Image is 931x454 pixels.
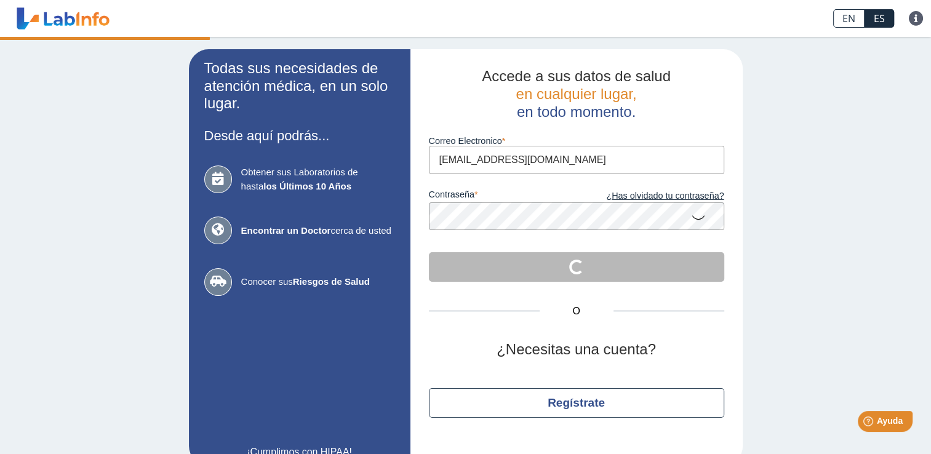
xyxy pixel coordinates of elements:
[241,224,395,238] span: cerca de usted
[540,304,613,319] span: O
[241,165,395,193] span: Obtener sus Laboratorios de hasta
[865,9,894,28] a: ES
[429,189,577,203] label: contraseña
[204,60,395,113] h2: Todas sus necesidades de atención médica, en un solo lugar.
[517,103,636,120] span: en todo momento.
[293,276,370,287] b: Riesgos de Salud
[241,275,395,289] span: Conocer sus
[833,9,865,28] a: EN
[821,406,917,440] iframe: Help widget launcher
[516,86,636,102] span: en cualquier lugar,
[263,181,351,191] b: los Últimos 10 Años
[482,68,671,84] span: Accede a sus datos de salud
[429,341,724,359] h2: ¿Necesitas una cuenta?
[429,388,724,418] button: Regístrate
[241,225,331,236] b: Encontrar un Doctor
[429,136,724,146] label: Correo Electronico
[577,189,724,203] a: ¿Has olvidado tu contraseña?
[204,128,395,143] h3: Desde aquí podrás...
